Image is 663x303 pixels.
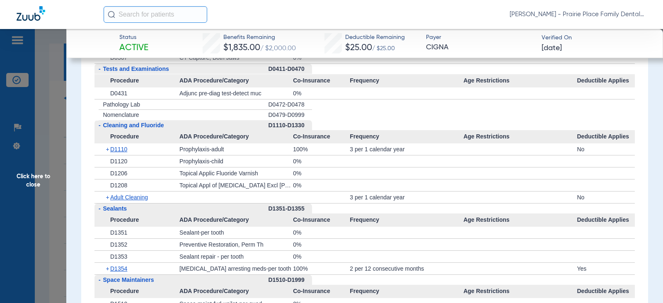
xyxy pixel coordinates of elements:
div: D0472-D0478 [269,99,312,110]
div: 100% [293,143,350,155]
div: 3 per 1 calendar year [350,143,463,155]
div: D1351-D1355 [269,204,312,214]
span: Age Restrictions [463,285,577,298]
span: + [106,263,111,274]
span: ADA Procedure/Category [179,74,293,87]
div: 100% [293,263,350,274]
div: 0% [293,179,350,191]
span: Frequency [350,285,463,298]
div: 2 per 12 consecutive months [350,263,463,274]
span: Benefits Remaining [223,33,296,42]
span: [DATE] [542,43,562,53]
span: - [99,122,101,128]
div: Yes [577,263,635,274]
div: Prophylaxis-child [179,155,293,167]
div: Preventive Restoration, Perm Th [179,239,293,250]
span: + [106,143,111,155]
span: Status [119,33,148,42]
span: Space Maintainers [103,276,154,283]
span: Sealants [103,205,127,212]
span: Procedure [94,285,180,298]
div: Adjunc pre-diag test-detect muc [179,87,293,99]
span: Nomenclature [103,112,139,118]
span: $25.00 [345,44,372,52]
span: Frequency [350,74,463,87]
div: [MEDICAL_DATA] arresting meds-per tooth [179,263,293,274]
span: CIGNA [426,42,534,53]
div: 0% [293,167,350,179]
span: Co-Insurance [293,285,350,298]
span: + [106,191,111,203]
span: Age Restrictions [463,130,577,143]
span: D1353 [110,253,127,260]
img: Search Icon [108,11,115,18]
div: 0% [293,87,350,99]
span: Deductible Applies [577,130,635,143]
span: ADA Procedure/Category [179,130,293,143]
span: D1354 [110,265,127,272]
span: Procedure [94,213,180,227]
span: Age Restrictions [463,74,577,87]
input: Search for patients [104,6,207,23]
div: 0% [293,227,350,238]
span: Co-Insurance [293,74,350,87]
span: - [99,65,101,72]
div: 0% [293,239,350,250]
div: D1510-D1999 [269,275,312,285]
span: Co-Insurance [293,213,350,227]
div: Topical Applic Fluoride Varnish [179,167,293,179]
div: 3 per 1 calendar year [350,191,463,203]
span: Procedure [94,74,180,87]
span: D0431 [110,90,127,97]
span: D1206 [110,170,127,177]
div: Sealant-per tooth [179,227,293,238]
span: D1352 [110,241,127,248]
span: ADA Procedure/Category [179,213,293,227]
div: D1110-D1330 [269,120,312,131]
span: $1,835.00 [223,44,260,52]
span: [PERSON_NAME] - Prairie Place Family Dental [510,10,646,19]
div: Prophylaxis-adult [179,143,293,155]
span: Pathology Lab [103,101,140,108]
span: Frequency [350,130,463,143]
div: 0% [293,155,350,167]
span: D1351 [110,229,127,236]
span: Co-Insurance [293,130,350,143]
div: Sealant repair - per tooth [179,251,293,262]
span: Active [119,42,148,54]
span: Adult Cleaning [110,194,148,201]
div: No [577,143,635,155]
span: Age Restrictions [463,213,577,227]
span: Payer [426,33,534,42]
span: - [99,276,101,283]
span: - [99,205,101,212]
img: Zuub Logo [17,6,45,21]
span: Deductible Remaining [345,33,405,42]
span: ADA Procedure/Category [179,285,293,298]
div: No [577,191,635,203]
span: Frequency [350,213,463,227]
span: D0367 [110,54,127,61]
span: Deductible Applies [577,74,635,87]
div: 0% [293,251,350,262]
span: Verified On [542,34,650,42]
span: D1120 [110,158,127,165]
span: Deductible Applies [577,213,635,227]
span: D1110 [110,146,127,153]
span: Deductible Applies [577,285,635,298]
span: D1208 [110,182,127,189]
div: D0479-D0999 [269,110,312,120]
span: / $2,000.00 [260,45,296,52]
span: Tests and Examinations [103,65,169,72]
span: Procedure [94,130,180,143]
span: / $25.00 [372,46,395,51]
div: Topical Appl of [MEDICAL_DATA] Excl [PERSON_NAME] [179,179,293,191]
div: D0411-D0470 [269,64,312,75]
span: Cleaning and Fluoride [103,122,164,128]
